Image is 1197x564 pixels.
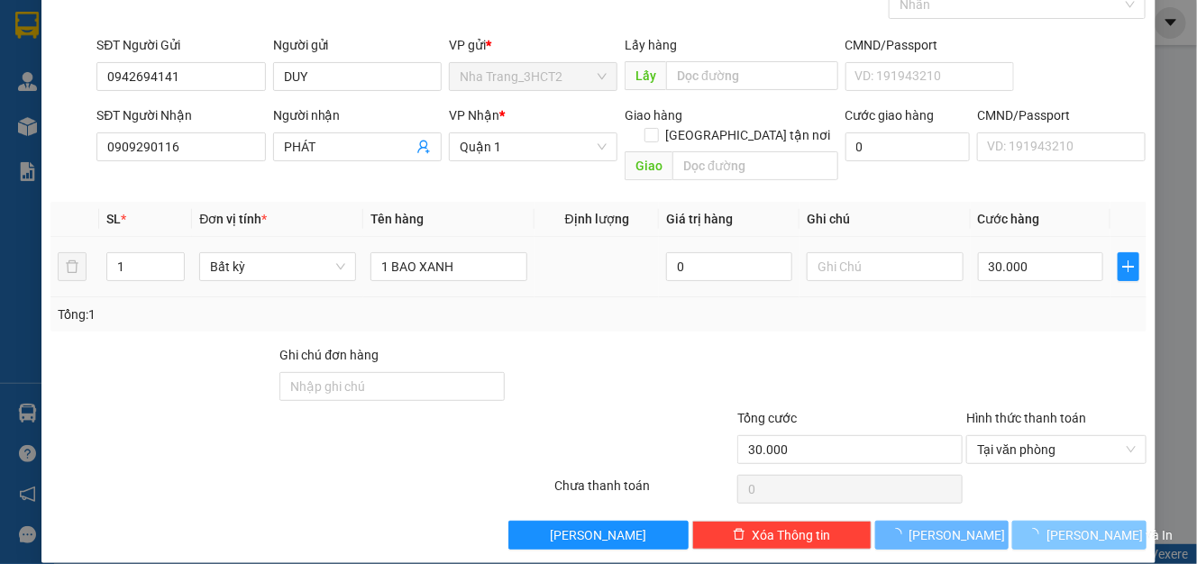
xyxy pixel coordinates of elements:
b: [DOMAIN_NAME] [151,68,248,83]
button: [PERSON_NAME] [508,521,688,550]
span: Nha Trang_3HCT2 [460,63,607,90]
b: Phương Nam Express [23,116,99,232]
span: Giao hàng [625,108,682,123]
button: plus [1118,252,1138,281]
span: [PERSON_NAME] [551,525,647,545]
li: (c) 2017 [151,86,248,108]
b: Gửi khách hàng [111,26,178,111]
span: VP Nhận [449,108,499,123]
div: Chưa thanh toán [553,476,736,507]
input: Dọc đường [666,61,837,90]
span: Lấy hàng [625,38,677,52]
span: Tại văn phòng [977,436,1135,463]
input: Ghi chú đơn hàng [279,372,505,401]
input: Ghi Chú [807,252,964,281]
span: [GEOGRAPHIC_DATA] tận nơi [659,125,838,145]
button: deleteXóa Thông tin [692,521,872,550]
input: 0 [666,252,791,281]
div: Người gửi [273,35,442,55]
span: Quận 1 [460,133,607,160]
span: Cước hàng [978,212,1040,226]
button: delete [58,252,87,281]
span: SL [106,212,121,226]
span: Định lượng [565,212,629,226]
span: delete [733,528,745,542]
label: Ghi chú đơn hàng [279,348,379,362]
input: VD: Bàn, Ghế [370,252,527,281]
span: Tổng cước [737,411,797,425]
span: loading [1027,528,1046,541]
div: VP gửi [449,35,617,55]
span: Tên hàng [370,212,424,226]
span: Xóa Thông tin [753,525,831,545]
div: SĐT Người Gửi [96,35,265,55]
span: Bất kỳ [210,253,345,280]
button: [PERSON_NAME] và In [1012,521,1146,550]
div: SĐT Người Nhận [96,105,265,125]
span: user-add [416,140,431,154]
span: Giá trị hàng [666,212,733,226]
span: Giao [625,151,672,180]
span: [PERSON_NAME] [909,525,1006,545]
button: [PERSON_NAME] [875,521,1009,550]
input: Dọc đường [672,151,837,180]
span: loading [890,528,909,541]
img: logo.jpg [196,23,239,66]
label: Cước giao hàng [845,108,935,123]
span: Lấy [625,61,666,90]
div: CMND/Passport [845,35,1014,55]
span: [PERSON_NAME] và In [1046,525,1173,545]
div: Tổng: 1 [58,305,463,324]
div: Người nhận [273,105,442,125]
div: CMND/Passport [977,105,1146,125]
span: plus [1119,259,1138,274]
th: Ghi chú [800,202,971,237]
input: Cước giao hàng [845,132,971,161]
label: Hình thức thanh toán [966,411,1086,425]
span: Đơn vị tính [199,212,267,226]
